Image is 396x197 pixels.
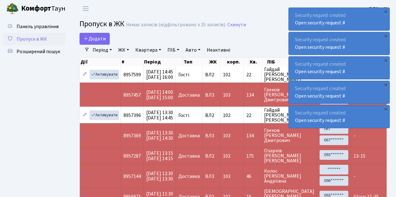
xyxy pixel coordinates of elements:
[183,45,203,55] a: Авто
[223,71,230,78] span: 102
[246,93,259,98] span: 134
[295,93,345,99] a: Open security request #
[295,117,345,124] a: Open security request #
[116,45,132,55] a: ЖК
[369,5,389,13] a: ВЛ2 -. К.
[178,174,200,179] span: Доставка
[89,70,119,79] a: Активувати
[264,108,314,123] span: Гайдай [PERSON_NAME] [PERSON_NAME]
[227,22,246,28] a: Скинути
[17,23,59,30] span: Панель управління
[223,153,230,159] span: 102
[165,45,182,55] a: ПІБ
[249,58,267,66] th: Кв.
[90,45,114,55] a: Період
[383,82,389,88] div: ×
[123,71,141,78] span: 8957599
[17,36,47,43] span: Пропуск в ЖК
[289,57,389,79] div: Security request created
[246,174,259,179] span: 46
[146,129,173,142] span: [DATE] 13:30 [DATE] 14:30
[146,170,173,182] span: [DATE] 12:30 [DATE] 13:30
[205,154,218,159] span: ВЛ2
[289,32,389,55] div: Security request created
[17,48,60,55] span: Розширений пошук
[146,89,173,101] span: [DATE] 14:00 [DATE] 15:00
[383,33,389,39] div: ×
[383,57,389,63] div: ×
[383,8,389,15] div: ×
[80,18,124,29] span: Пропуск в ЖК
[123,112,141,119] span: 8957396
[289,105,389,128] div: Security request created
[223,173,230,180] span: 103
[354,153,365,159] span: 13-15
[264,128,314,143] span: Греков [PERSON_NAME] Дмитрович
[84,35,106,42] span: Додати
[264,148,314,163] span: Озарків [PERSON_NAME] [PERSON_NAME]
[178,72,189,77] span: Гості
[80,33,110,45] a: Додати
[354,173,355,180] span: -
[3,20,65,33] a: Панель управління
[178,133,200,138] span: Доставка
[223,92,230,98] span: 103
[264,169,314,184] span: Колос [PERSON_NAME] Андріївна
[246,133,259,138] span: 134
[246,154,259,159] span: 175
[295,19,345,26] a: Open security request #
[205,133,218,138] span: ВЛ3
[295,68,345,75] a: Open security request #
[205,93,218,98] span: ВЛ3
[205,113,218,118] span: ВЛ2
[289,81,389,104] div: Security request created
[205,174,218,179] span: ВЛ3
[226,58,249,66] th: корп.
[354,132,355,139] span: -
[178,154,200,159] span: Доставка
[123,132,141,139] span: 8957369
[80,58,121,66] th: Дії
[383,106,389,112] div: ×
[3,45,65,58] a: Розширений пошук
[89,110,119,120] a: Активувати
[78,3,94,14] button: Переключити навігацію
[205,72,218,77] span: ВЛ2
[246,72,259,77] span: 22
[21,3,65,14] span: Таун
[264,87,314,102] span: Греков [PERSON_NAME] Дмитрович
[178,93,200,98] span: Доставка
[146,68,173,81] span: [DATE] 14:45 [DATE] 16:00
[146,109,173,121] span: [DATE] 13:30 [DATE] 14:45
[123,173,141,180] span: 8957144
[133,45,164,55] a: Квартира
[178,113,189,118] span: Гості
[264,67,314,82] span: Гайдай [PERSON_NAME] [PERSON_NAME]
[6,3,19,15] img: logo.png
[289,8,389,30] div: Security request created
[21,3,51,13] b: Комфорт
[123,153,141,159] span: 8957287
[143,58,183,66] th: Період
[223,132,230,139] span: 103
[204,45,233,55] a: Неактивні
[183,58,209,66] th: Тип
[121,58,143,66] th: #
[209,58,226,66] th: ЖК
[3,33,65,45] a: Пропуск в ЖК
[146,150,173,162] span: [DATE] 13:15 [DATE] 14:15
[246,113,259,118] span: 22
[123,92,141,98] span: 8957457
[295,44,345,51] a: Open security request #
[126,22,226,28] div: Немає записів (відфільтровано з 25 записів).
[267,58,302,66] th: ПІБ
[223,112,230,119] span: 102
